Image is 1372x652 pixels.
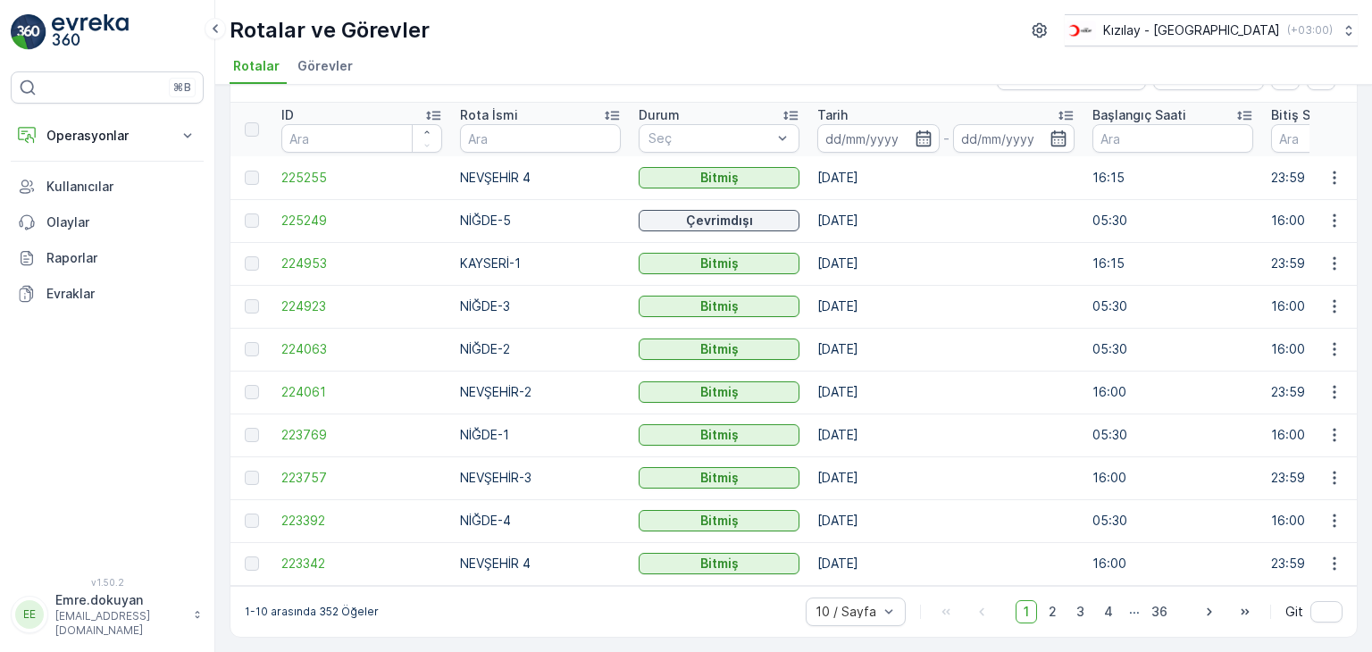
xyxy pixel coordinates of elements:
td: [DATE] [808,414,1083,456]
p: Rotalar ve Görevler [230,16,430,45]
td: [DATE] [808,328,1083,371]
p: Bitmiş [700,255,739,272]
p: Bitmiş [700,426,739,444]
img: logo_light-DOdMpM7g.png [52,14,129,50]
a: Olaylar [11,205,204,240]
td: [DATE] [808,542,1083,585]
p: ⌘B [173,80,191,95]
button: Bitmiş [639,167,799,188]
td: [DATE] [808,456,1083,499]
button: Bitmiş [639,553,799,574]
a: 223392 [281,512,442,530]
p: 05:30 [1092,340,1253,358]
button: Çevrimdışı [639,210,799,231]
p: 16:15 [1092,169,1253,187]
div: Toggle Row Selected [245,213,259,228]
span: Git [1285,603,1303,621]
button: Operasyonlar [11,118,204,154]
p: Bitmiş [700,555,739,573]
p: Rota İsmi [460,106,518,124]
p: Bitmiş [700,512,739,530]
td: [DATE] [808,371,1083,414]
p: 05:30 [1092,512,1253,530]
p: Operasyonlar [46,127,168,145]
p: Raporlar [46,249,197,267]
span: 4 [1096,600,1121,623]
span: Görevler [297,57,353,75]
div: Toggle Row Selected [245,171,259,185]
p: NEVŞEHİR 4 [460,555,621,573]
p: Kullanıcılar [46,178,197,196]
p: Bitmiş [700,297,739,315]
button: Bitmiş [639,467,799,489]
div: Toggle Row Selected [245,556,259,571]
button: Kızılay - [GEOGRAPHIC_DATA](+03:00) [1065,14,1358,46]
p: NİĞDE-4 [460,512,621,530]
input: dd/mm/yyyy [817,124,940,153]
button: Bitmiş [639,253,799,274]
p: Bitiş Saati [1271,106,1334,124]
button: Bitmiş [639,296,799,317]
div: Toggle Row Selected [245,385,259,399]
div: Toggle Row Selected [245,514,259,528]
p: 05:30 [1092,297,1253,315]
p: 1-10 arasında 352 Öğeler [245,605,379,619]
p: KAYSERİ-1 [460,255,621,272]
button: Bitmiş [639,381,799,403]
a: 224923 [281,297,442,315]
a: 224063 [281,340,442,358]
img: k%C4%B1z%C4%B1lay_D5CCths_t1JZB0k.png [1065,21,1096,40]
a: 223342 [281,555,442,573]
p: ( +03:00 ) [1287,23,1333,38]
p: Seç [648,130,772,147]
button: Bitmiş [639,424,799,446]
a: Raporlar [11,240,204,276]
span: 2 [1041,600,1065,623]
p: 16:00 [1092,555,1253,573]
p: - [943,128,950,149]
a: 225249 [281,212,442,230]
span: Rotalar [233,57,280,75]
p: Bitmiş [700,340,739,358]
p: 05:30 [1092,212,1253,230]
span: 225255 [281,169,442,187]
input: dd/mm/yyyy [953,124,1075,153]
p: Durum [639,106,680,124]
input: Ara [281,124,442,153]
p: Başlangıç Saati [1092,106,1186,124]
td: [DATE] [808,156,1083,199]
a: Evraklar [11,276,204,312]
img: logo [11,14,46,50]
button: Bitmiş [639,339,799,360]
div: Toggle Row Selected [245,471,259,485]
a: 223757 [281,469,442,487]
a: Kullanıcılar [11,169,204,205]
div: EE [15,600,44,629]
p: Evraklar [46,285,197,303]
span: v 1.50.2 [11,577,204,588]
div: Toggle Row Selected [245,299,259,313]
a: 224953 [281,255,442,272]
p: Emre.dokuyan [55,591,184,609]
p: NEVŞEHİR 4 [460,169,621,187]
p: Kızılay - [GEOGRAPHIC_DATA] [1103,21,1280,39]
div: Toggle Row Selected [245,428,259,442]
p: 16:00 [1092,469,1253,487]
p: Çevrimdışı [686,212,753,230]
p: Bitmiş [700,169,739,187]
p: NİĞDE-1 [460,426,621,444]
input: Ara [1092,124,1253,153]
span: 36 [1143,600,1175,623]
td: [DATE] [808,199,1083,242]
td: [DATE] [808,285,1083,328]
a: 224061 [281,383,442,401]
td: [DATE] [808,242,1083,285]
a: 223769 [281,426,442,444]
p: ID [281,106,294,124]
